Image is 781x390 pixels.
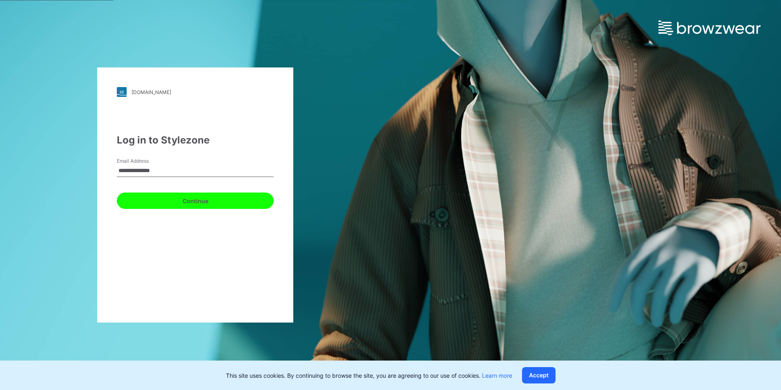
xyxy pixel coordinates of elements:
[117,87,274,97] a: [DOMAIN_NAME]
[482,372,512,379] a: Learn more
[117,133,274,148] div: Log in to Stylezone
[117,157,174,165] label: Email Address
[658,20,761,35] img: browzwear-logo.e42bd6dac1945053ebaf764b6aa21510.svg
[522,367,556,383] button: Accept
[117,87,127,97] img: stylezone-logo.562084cfcfab977791bfbf7441f1a819.svg
[132,89,171,95] div: [DOMAIN_NAME]
[226,371,512,380] p: This site uses cookies. By continuing to browse the site, you are agreeing to our use of cookies.
[117,193,274,209] button: Continue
